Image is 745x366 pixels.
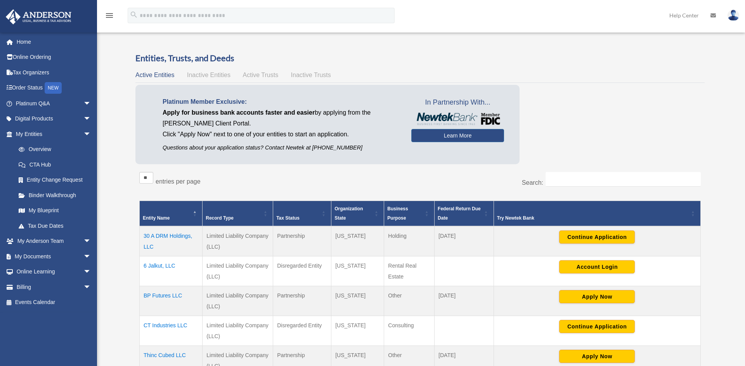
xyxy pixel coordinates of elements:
[11,142,95,157] a: Overview
[273,256,331,286] td: Disregarded Entity
[559,320,635,333] button: Continue Application
[203,226,273,256] td: Limited Liability Company (LLC)
[140,316,203,345] td: CT Industries LLC
[243,72,279,78] span: Active Trusts
[11,157,99,172] a: CTA Hub
[5,279,103,295] a: Billingarrow_drop_down
[494,201,700,226] th: Try Newtek Bank : Activate to sort
[11,172,99,188] a: Entity Change Request
[140,286,203,316] td: BP Futures LLC
[140,201,203,226] th: Entity Name: Activate to invert sorting
[105,14,114,20] a: menu
[411,129,504,142] a: Learn More
[163,109,315,116] span: Apply for business bank accounts faster and easier
[143,215,170,221] span: Entity Name
[140,256,203,286] td: 6 Jalkut, LLC
[83,111,99,127] span: arrow_drop_down
[5,295,103,310] a: Events Calendar
[559,263,635,270] a: Account Login
[331,256,384,286] td: [US_STATE]
[559,350,635,363] button: Apply Now
[203,316,273,345] td: Limited Liability Company (LLC)
[163,107,400,129] p: by applying from the [PERSON_NAME] Client Portal.
[559,260,635,273] button: Account Login
[384,226,435,256] td: Holding
[435,226,494,256] td: [DATE]
[331,286,384,316] td: [US_STATE]
[435,201,494,226] th: Federal Return Due Date: Activate to sort
[203,286,273,316] td: Limited Liability Company (LLC)
[331,316,384,345] td: [US_STATE]
[11,187,99,203] a: Binder Walkthrough
[415,113,500,125] img: NewtekBankLogoSM.png
[83,279,99,295] span: arrow_drop_down
[273,316,331,345] td: Disregarded Entity
[11,203,99,218] a: My Blueprint
[5,34,103,50] a: Home
[163,129,400,140] p: Click "Apply Now" next to one of your entities to start an application.
[559,230,635,244] button: Continue Application
[83,96,99,112] span: arrow_drop_down
[135,52,705,64] h3: Entities, Trusts, and Deeds
[384,201,435,226] th: Business Purpose: Activate to sort
[384,286,435,316] td: Other
[5,80,103,96] a: Order StatusNEW
[163,143,400,153] p: Questions about your application status? Contact Newtek at [PHONE_NUMBER]
[11,218,99,234] a: Tax Due Dates
[5,111,103,127] a: Digital Productsarrow_drop_down
[83,264,99,280] span: arrow_drop_down
[384,256,435,286] td: Rental Real Estate
[206,215,234,221] span: Record Type
[5,234,103,249] a: My Anderson Teamarrow_drop_down
[273,226,331,256] td: Partnership
[130,10,138,19] i: search
[334,206,363,221] span: Organization State
[276,215,300,221] span: Tax Status
[135,72,174,78] span: Active Entities
[140,226,203,256] td: 30 A DRM Holdings, LLC
[5,96,103,111] a: Platinum Q&Aarrow_drop_down
[522,179,543,186] label: Search:
[5,126,99,142] a: My Entitiesarrow_drop_down
[728,10,739,21] img: User Pic
[438,206,481,221] span: Federal Return Due Date
[559,290,635,303] button: Apply Now
[411,96,504,109] span: In Partnership With...
[435,286,494,316] td: [DATE]
[45,82,62,94] div: NEW
[105,11,114,20] i: menu
[331,226,384,256] td: [US_STATE]
[83,249,99,265] span: arrow_drop_down
[163,96,400,107] p: Platinum Member Exclusive:
[156,178,201,185] label: entries per page
[83,234,99,249] span: arrow_drop_down
[5,50,103,65] a: Online Ordering
[203,201,273,226] th: Record Type: Activate to sort
[387,206,408,221] span: Business Purpose
[5,65,103,80] a: Tax Organizers
[273,286,331,316] td: Partnership
[331,201,384,226] th: Organization State: Activate to sort
[291,72,331,78] span: Inactive Trusts
[83,126,99,142] span: arrow_drop_down
[5,264,103,280] a: Online Learningarrow_drop_down
[5,249,103,264] a: My Documentsarrow_drop_down
[497,213,689,223] div: Try Newtek Bank
[187,72,230,78] span: Inactive Entities
[203,256,273,286] td: Limited Liability Company (LLC)
[273,201,331,226] th: Tax Status: Activate to sort
[384,316,435,345] td: Consulting
[3,9,74,24] img: Anderson Advisors Platinum Portal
